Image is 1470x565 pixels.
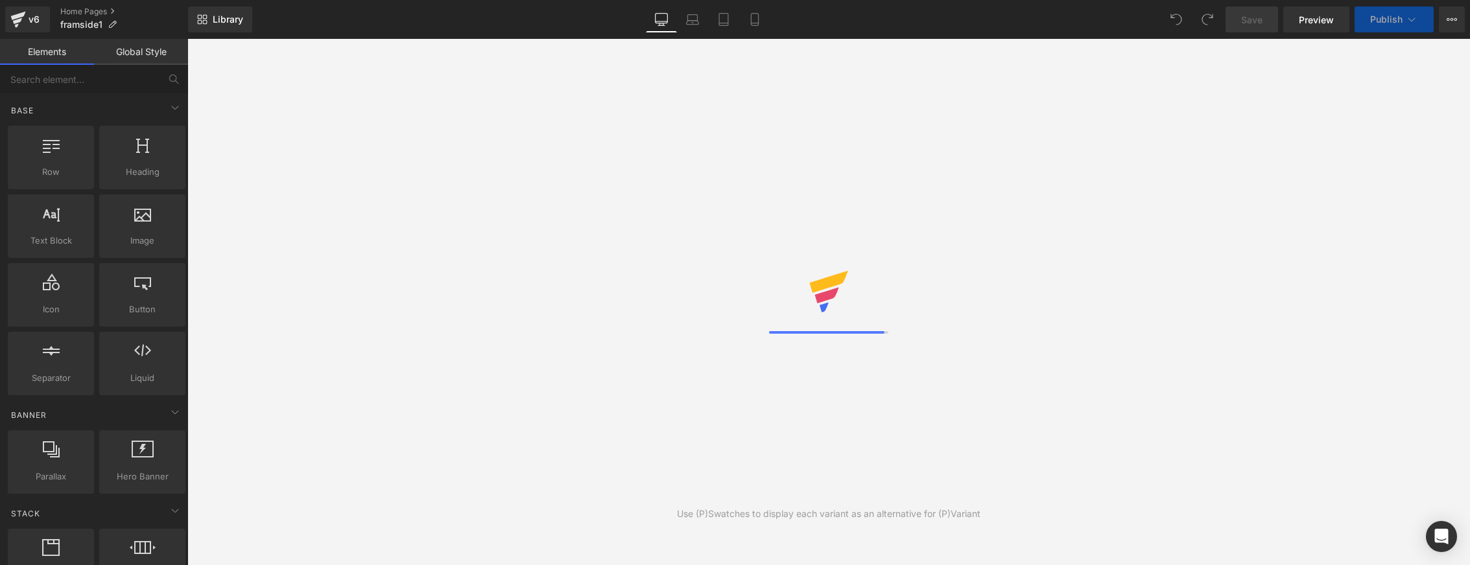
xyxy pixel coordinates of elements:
[60,19,102,30] span: framside1
[26,11,42,28] div: v6
[94,39,188,65] a: Global Style
[708,6,739,32] a: Tablet
[1194,6,1220,32] button: Redo
[103,234,182,248] span: Image
[677,507,980,521] div: Use (P)Swatches to display each variant as an alternative for (P)Variant
[213,14,243,25] span: Library
[646,6,677,32] a: Desktop
[103,165,182,179] span: Heading
[1426,521,1457,552] div: Open Intercom Messenger
[1163,6,1189,32] button: Undo
[1370,14,1403,25] span: Publish
[10,507,41,520] span: Stack
[1355,6,1434,32] button: Publish
[12,303,90,316] span: Icon
[103,371,182,385] span: Liquid
[12,470,90,483] span: Parallax
[1439,6,1465,32] button: More
[12,165,90,179] span: Row
[12,371,90,385] span: Separator
[103,470,182,483] span: Hero Banner
[10,104,35,117] span: Base
[103,303,182,316] span: Button
[60,6,188,17] a: Home Pages
[739,6,770,32] a: Mobile
[5,6,50,32] a: v6
[1241,13,1263,27] span: Save
[188,6,252,32] a: New Library
[1299,13,1334,27] span: Preview
[10,409,48,421] span: Banner
[12,234,90,248] span: Text Block
[677,6,708,32] a: Laptop
[1283,6,1349,32] a: Preview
